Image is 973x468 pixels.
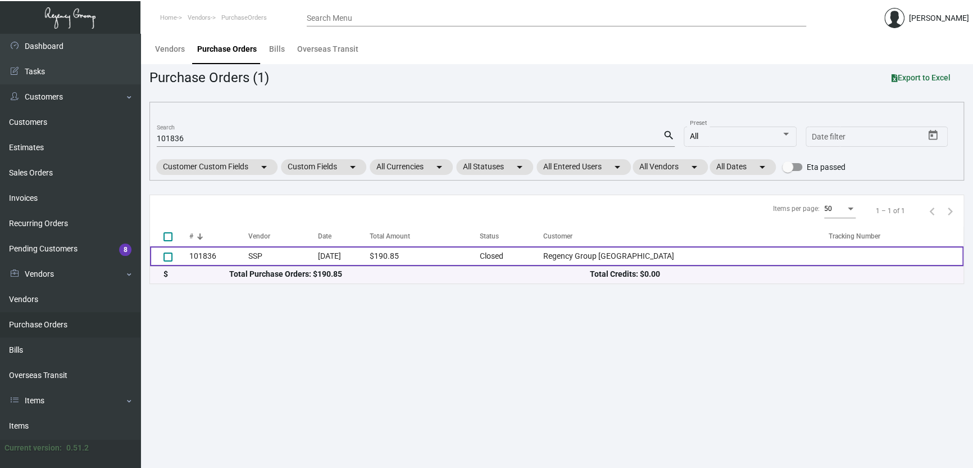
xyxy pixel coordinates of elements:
span: Vendors [188,14,211,21]
mat-chip: All Statuses [456,159,533,175]
span: Home [160,14,177,21]
div: Total Amount [370,231,410,241]
span: Export to Excel [892,73,951,82]
mat-chip: All Vendors [633,159,708,175]
mat-chip: All Currencies [370,159,453,175]
td: 101836 [189,246,248,266]
td: SSP [248,246,318,266]
div: Date [318,231,331,241]
span: 50 [824,205,832,213]
mat-icon: arrow_drop_down [346,160,360,174]
div: Vendor [248,231,318,241]
div: Vendor [248,231,270,241]
div: Tracking Number [829,231,963,241]
div: Total Amount [370,231,480,241]
mat-chip: Custom Fields [281,159,366,175]
div: Customer [543,231,829,241]
div: [PERSON_NAME] [909,12,969,24]
td: $190.85 [370,246,480,266]
mat-chip: All Dates [710,159,776,175]
td: [DATE] [318,246,370,266]
div: # [189,231,248,241]
button: Previous page [923,202,941,220]
span: Eta passed [807,160,845,174]
div: Status [480,231,543,241]
div: Current version: [4,442,62,454]
input: End date [856,133,910,142]
button: Open calendar [924,127,942,145]
div: Customer [543,231,572,241]
td: Closed [480,246,543,266]
div: $ [163,268,229,280]
div: Tracking Number [829,231,880,241]
mat-icon: arrow_drop_down [433,160,446,174]
button: Export to Excel [883,67,960,88]
span: PurchaseOrders [221,14,267,21]
div: Purchase Orders (1) [149,67,269,88]
td: Regency Group [GEOGRAPHIC_DATA] [543,246,829,266]
div: Status [480,231,499,241]
mat-icon: search [663,129,675,142]
img: admin@bootstrapmaster.com [884,8,904,28]
div: # [189,231,193,241]
div: Date [318,231,370,241]
mat-icon: arrow_drop_down [257,160,271,174]
div: Total Credits: $0.00 [589,268,950,280]
span: All [690,132,698,141]
mat-select: Items per page: [824,205,856,213]
mat-chip: Customer Custom Fields [156,159,278,175]
div: Total Purchase Orders: $190.85 [229,268,590,280]
input: Start date [812,133,847,142]
div: 1 – 1 of 1 [876,206,905,216]
mat-icon: arrow_drop_down [513,160,526,174]
div: Vendors [155,43,185,55]
div: Items per page: [773,204,820,214]
mat-icon: arrow_drop_down [688,160,701,174]
div: 0.51.2 [66,442,89,454]
mat-icon: arrow_drop_down [611,160,624,174]
mat-icon: arrow_drop_down [756,160,769,174]
div: Bills [269,43,285,55]
div: Purchase Orders [197,43,257,55]
mat-chip: All Entered Users [536,159,631,175]
div: Overseas Transit [297,43,358,55]
button: Next page [941,202,959,220]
